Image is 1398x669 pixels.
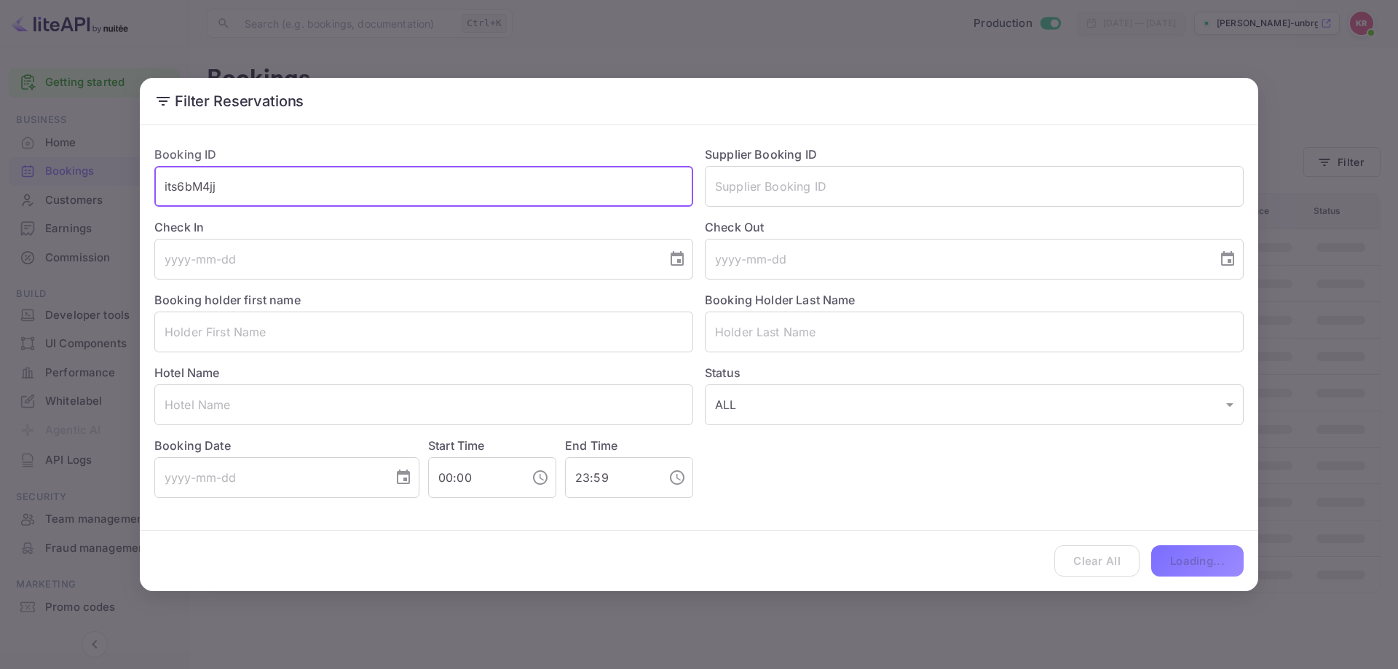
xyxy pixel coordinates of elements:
[140,78,1258,124] h2: Filter Reservations
[428,438,485,453] label: Start Time
[1213,245,1242,274] button: Choose date
[154,437,419,454] label: Booking Date
[663,463,692,492] button: Choose time, selected time is 11:59 PM
[154,147,217,162] label: Booking ID
[154,457,383,498] input: yyyy-mm-dd
[389,463,418,492] button: Choose date
[705,312,1244,352] input: Holder Last Name
[705,147,817,162] label: Supplier Booking ID
[154,312,693,352] input: Holder First Name
[705,364,1244,381] label: Status
[705,218,1244,236] label: Check Out
[428,457,520,498] input: hh:mm
[154,239,657,280] input: yyyy-mm-dd
[154,218,693,236] label: Check In
[705,166,1244,207] input: Supplier Booking ID
[565,457,657,498] input: hh:mm
[154,166,693,207] input: Booking ID
[705,293,856,307] label: Booking Holder Last Name
[663,245,692,274] button: Choose date
[705,239,1207,280] input: yyyy-mm-dd
[526,463,555,492] button: Choose time, selected time is 12:00 AM
[154,293,301,307] label: Booking holder first name
[154,384,693,425] input: Hotel Name
[565,438,617,453] label: End Time
[154,365,220,380] label: Hotel Name
[705,384,1244,425] div: ALL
